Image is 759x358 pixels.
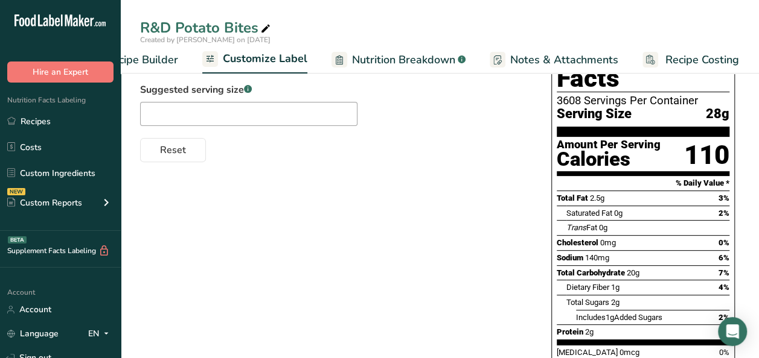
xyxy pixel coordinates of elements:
div: EN [88,327,114,341]
span: 2g [611,298,620,307]
span: 7% [719,268,729,277]
span: 1g [611,283,620,292]
span: 1g [606,313,614,322]
label: Suggested serving size [140,83,357,97]
span: Recipe Costing [665,52,739,68]
a: Nutrition Breakdown [331,46,466,74]
span: 20g [627,268,639,277]
span: Sodium [557,253,583,262]
section: % Daily Value * [557,176,729,190]
span: Total Fat [557,193,588,203]
h1: Nutrition Facts [557,37,729,92]
span: 0% [719,238,729,247]
div: Calories [557,151,661,168]
span: Protein [557,327,583,336]
span: Nutrition Breakdown [352,52,455,68]
span: 2.5g [590,193,604,203]
a: Recipe Builder [83,46,178,74]
span: Includes Added Sugars [576,313,662,322]
div: 3608 Servings Per Container [557,95,729,107]
span: Total Sugars [566,298,609,307]
span: Recipe Builder [106,52,178,68]
button: Hire an Expert [7,61,114,83]
div: Open Intercom Messenger [718,317,747,346]
div: R&D Potato Bites [140,17,273,39]
a: Customize Label [202,45,307,74]
span: 2% [719,209,729,218]
i: Trans [566,223,586,232]
span: 0g [599,223,607,232]
span: Customize Label [223,51,307,67]
div: 110 [684,139,729,171]
span: 28g [706,107,729,122]
div: BETA [8,236,27,243]
span: Saturated Fat [566,209,612,218]
span: Notes & Attachments [510,52,618,68]
a: Recipe Costing [642,46,739,74]
span: 2% [719,313,729,322]
span: Dietary Fiber [566,283,609,292]
span: Serving Size [557,107,632,122]
span: 140mg [585,253,609,262]
div: Amount Per Serving [557,139,661,151]
span: 0mcg [620,348,639,357]
span: Fat [566,223,597,232]
a: Language [7,323,59,344]
div: NEW [7,188,25,195]
a: Notes & Attachments [490,46,618,74]
span: 6% [719,253,729,262]
span: Cholesterol [557,238,598,247]
span: Created by [PERSON_NAME] on [DATE] [140,35,271,45]
button: Reset [140,138,206,162]
span: Total Carbohydrate [557,268,625,277]
span: 3% [719,193,729,203]
span: 0mg [600,238,616,247]
div: Custom Reports [7,196,82,209]
span: 0% [719,348,729,357]
span: [MEDICAL_DATA] [557,348,618,357]
span: 4% [719,283,729,292]
span: 0g [614,209,623,218]
span: Reset [160,143,186,157]
span: 2g [585,327,594,336]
